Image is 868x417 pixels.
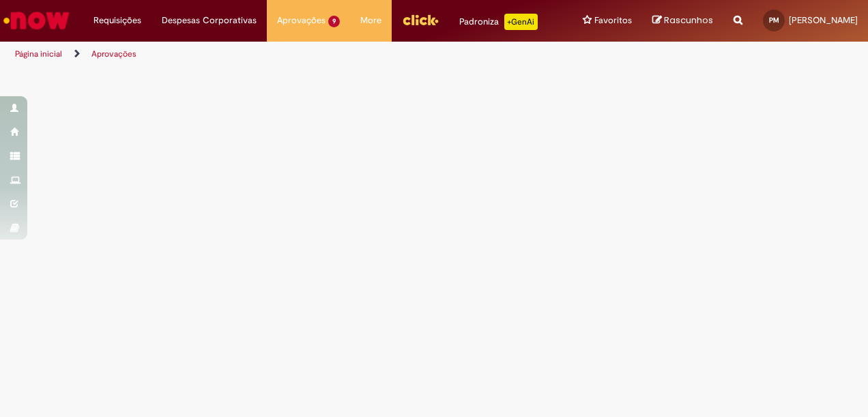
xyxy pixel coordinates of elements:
[652,14,713,27] a: Rascunhos
[402,10,439,30] img: click_logo_yellow_360x200.png
[594,14,632,27] span: Favoritos
[1,7,72,34] img: ServiceNow
[93,14,141,27] span: Requisições
[91,48,136,59] a: Aprovações
[328,16,340,27] span: 9
[10,42,568,67] ul: Trilhas de página
[15,48,62,59] a: Página inicial
[664,14,713,27] span: Rascunhos
[277,14,325,27] span: Aprovações
[789,14,858,26] span: [PERSON_NAME]
[504,14,538,30] p: +GenAi
[360,14,381,27] span: More
[162,14,257,27] span: Despesas Corporativas
[459,14,538,30] div: Padroniza
[769,16,779,25] span: PM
